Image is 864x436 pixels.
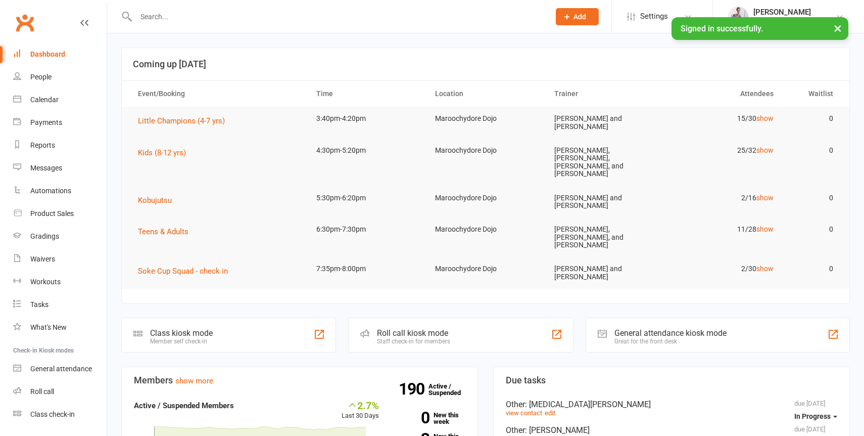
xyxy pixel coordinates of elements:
td: 5:30pm-6:20pm [307,186,426,210]
button: In Progress [794,407,837,425]
div: Last 30 Days [342,400,379,421]
td: 6:30pm-7:30pm [307,217,426,241]
div: Other [506,400,837,409]
a: Class kiosk mode [13,403,107,426]
div: Roll call [30,387,54,396]
a: Product Sales [13,202,107,225]
div: Calendar [30,96,59,104]
td: Maroochydore Dojo [426,139,545,162]
a: show [756,114,774,122]
div: Workouts [30,278,61,286]
td: Maroochydore Dojo [426,186,545,210]
div: Waivers [30,255,55,263]
a: 190Active / Suspended [428,375,473,404]
a: Calendar [13,89,107,111]
td: 2/16 [664,186,783,210]
div: Class check-in [30,410,75,418]
td: 15/30 [664,107,783,130]
td: [PERSON_NAME] and [PERSON_NAME] [545,186,664,218]
th: Attendees [664,81,783,107]
td: Maroochydore Dojo [426,257,545,281]
a: show [756,194,774,202]
a: Workouts [13,271,107,293]
a: Dashboard [13,43,107,66]
td: Maroochydore Dojo [426,107,545,130]
button: × [829,17,847,39]
span: Teens & Adults [138,227,188,236]
td: [PERSON_NAME] and [PERSON_NAME] [545,257,664,289]
div: What's New [30,323,67,331]
a: view contact [506,409,542,417]
td: [PERSON_NAME], [PERSON_NAME], [PERSON_NAME], and [PERSON_NAME] [545,139,664,186]
div: General attendance [30,365,92,373]
td: [PERSON_NAME] and [PERSON_NAME] [545,107,664,139]
th: Waitlist [783,81,842,107]
div: People [30,73,52,81]
strong: 0 [394,410,429,425]
td: 0 [783,139,842,162]
button: Add [556,8,599,25]
td: [PERSON_NAME], [PERSON_NAME], and [PERSON_NAME] [545,217,664,257]
span: Kobujutsu [138,196,172,205]
div: Gradings [30,232,59,240]
strong: 190 [399,381,428,397]
div: Messages [30,164,62,172]
button: Kobujutsu [138,194,179,206]
strong: Active / Suspended Members [134,401,234,410]
th: Location [426,81,545,107]
th: Event/Booking [129,81,307,107]
h3: Coming up [DATE] [133,59,838,69]
a: People [13,66,107,89]
div: Reports [30,141,55,149]
th: Trainer [545,81,664,107]
td: 4:30pm-5:20pm [307,139,426,162]
span: Add [573,13,586,21]
div: Payments [30,118,62,126]
a: 0New this week [394,412,466,425]
button: Little Champions (4-7 yrs) [138,115,232,127]
td: 7:35pm-8:00pm [307,257,426,281]
a: Reports [13,134,107,157]
a: Payments [13,111,107,134]
button: Soke Cup Squad - check in [138,265,235,277]
button: Kids (8-12 yrs) [138,147,193,159]
span: : [PERSON_NAME] [525,425,590,435]
a: What's New [13,316,107,339]
div: General attendance kiosk mode [614,328,727,338]
h3: Members [134,375,465,385]
td: 0 [783,257,842,281]
td: 0 [783,217,842,241]
a: show [756,146,774,154]
div: Class kiosk mode [150,328,213,338]
a: edit [545,409,555,417]
span: In Progress [794,412,831,420]
a: Waivers [13,248,107,271]
div: Sunshine Coast Karate [753,17,825,26]
div: Roll call kiosk mode [377,328,450,338]
td: Maroochydore Dojo [426,217,545,241]
span: Signed in successfully. [681,24,763,33]
td: 0 [783,186,842,210]
span: Little Champions (4-7 yrs) [138,116,225,125]
h3: Due tasks [506,375,837,385]
td: 2/30 [664,257,783,281]
a: Tasks [13,293,107,316]
a: Messages [13,157,107,180]
span: Settings [640,5,668,28]
a: Clubworx [12,10,37,35]
button: Teens & Adults [138,226,196,238]
a: General attendance kiosk mode [13,358,107,380]
a: Gradings [13,225,107,248]
input: Search... [133,10,543,24]
div: Staff check-in for members [377,338,450,345]
div: Great for the front desk [614,338,727,345]
td: 3:40pm-4:20pm [307,107,426,130]
a: show more [175,376,213,385]
div: [PERSON_NAME] [753,8,825,17]
div: Tasks [30,300,49,309]
a: show [756,265,774,273]
td: 25/32 [664,139,783,162]
span: Kids (8-12 yrs) [138,148,186,157]
a: show [756,225,774,233]
div: Automations [30,187,71,195]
